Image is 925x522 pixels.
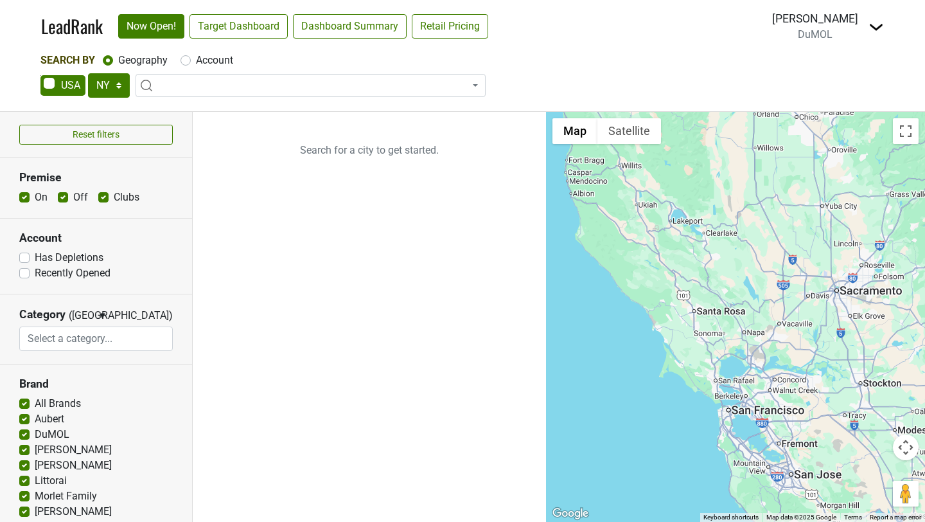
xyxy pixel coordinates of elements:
label: Aubert [35,411,64,427]
button: Drag Pegman onto the map to open Street View [893,481,919,507]
button: Reset filters [19,125,173,145]
span: ([GEOGRAPHIC_DATA]) [69,308,94,327]
button: Show satellite imagery [597,118,661,144]
h3: Account [19,231,173,245]
label: All Brands [35,396,81,411]
label: On [35,190,48,205]
h3: Category [19,308,66,321]
button: Show street map [552,118,597,144]
button: Keyboard shortcuts [703,513,759,522]
a: Target Dashboard [189,14,288,39]
span: Map data ©2025 Google [766,514,836,521]
button: Map camera controls [893,435,919,460]
a: Retail Pricing [412,14,488,39]
p: Search for a city to get started. [193,112,546,189]
a: Terms (opens in new tab) [844,514,862,521]
label: Clubs [114,190,139,205]
label: Account [196,53,233,68]
input: Select a category... [20,327,172,351]
label: [PERSON_NAME] [35,458,112,473]
a: LeadRank [41,13,103,40]
label: DuMOL [35,427,69,442]
label: Has Depletions [35,250,103,265]
h3: Premise [19,171,173,184]
div: [PERSON_NAME] [772,10,858,27]
img: Dropdown Menu [868,19,884,35]
span: Search By [40,54,95,66]
button: Toggle fullscreen view [893,118,919,144]
label: Recently Opened [35,265,110,281]
span: ▼ [98,310,107,321]
a: Open this area in Google Maps (opens a new window) [549,505,592,522]
label: Off [73,190,88,205]
label: Littorai [35,473,67,489]
label: [PERSON_NAME] [35,504,112,519]
img: Google [549,505,592,522]
label: Geography [118,53,168,68]
a: Report a map error [870,514,921,521]
h3: Brand [19,377,173,391]
span: DuMOL [798,28,833,40]
label: Morlet Family [35,489,97,504]
label: [PERSON_NAME] [35,442,112,458]
a: Now Open! [118,14,184,39]
a: Dashboard Summary [293,14,407,39]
